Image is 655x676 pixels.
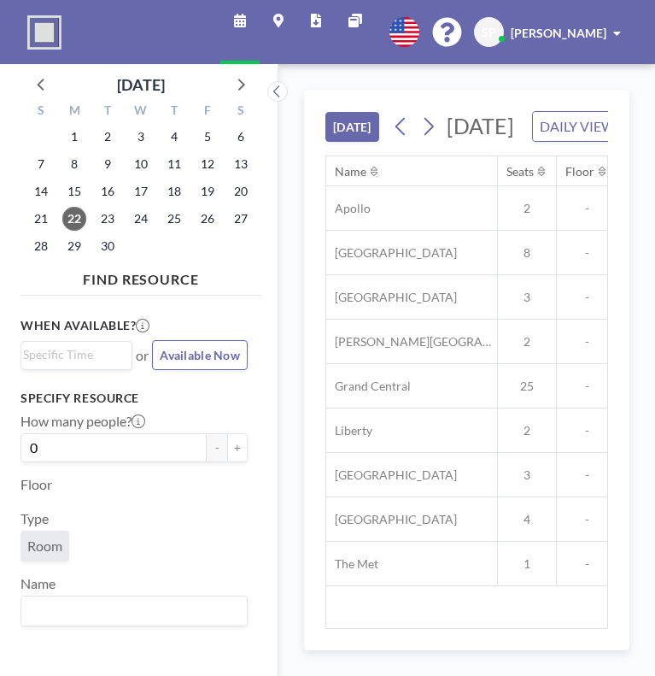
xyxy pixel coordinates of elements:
[190,101,224,123] div: F
[536,115,618,138] span: DAILY VIEW
[27,538,62,555] span: Room
[96,152,120,176] span: Tuesday, September 9, 2025
[62,207,86,231] span: Monday, September 22, 2025
[557,290,617,305] span: -
[196,179,219,203] span: Friday, September 19, 2025
[62,179,86,203] span: Monday, September 15, 2025
[23,600,237,622] input: Search for option
[565,164,594,179] div: Floor
[29,207,53,231] span: Sunday, September 21, 2025
[62,125,86,149] span: Monday, September 1, 2025
[129,152,153,176] span: Wednesday, September 10, 2025
[152,340,248,370] button: Available Now
[20,413,145,430] label: How many people?
[557,334,617,350] span: -
[20,510,49,527] label: Type
[162,207,186,231] span: Thursday, September 25, 2025
[557,245,617,261] span: -
[29,234,53,258] span: Sunday, September 28, 2025
[23,345,122,364] input: Search for option
[29,179,53,203] span: Sunday, September 14, 2025
[557,201,617,216] span: -
[96,207,120,231] span: Tuesday, September 23, 2025
[557,556,617,572] span: -
[326,467,457,483] span: [GEOGRAPHIC_DATA]
[326,379,411,394] span: Grand Central
[326,334,497,350] span: [PERSON_NAME][GEOGRAPHIC_DATA]
[482,25,496,40] span: SP
[498,556,556,572] span: 1
[136,347,149,364] span: or
[325,112,379,142] button: [DATE]
[557,379,617,394] span: -
[557,423,617,438] span: -
[498,334,556,350] span: 2
[326,290,457,305] span: [GEOGRAPHIC_DATA]
[129,125,153,149] span: Wednesday, September 3, 2025
[498,467,556,483] span: 3
[511,26,606,40] span: [PERSON_NAME]
[335,164,366,179] div: Name
[96,179,120,203] span: Tuesday, September 16, 2025
[326,245,457,261] span: [GEOGRAPHIC_DATA]
[91,101,125,123] div: T
[125,101,158,123] div: W
[157,101,190,123] div: T
[326,423,372,438] span: Liberty
[27,15,61,50] img: organization-logo
[498,245,556,261] span: 8
[207,433,227,462] button: -
[557,512,617,527] span: -
[447,113,514,138] span: [DATE]
[229,179,253,203] span: Saturday, September 20, 2025
[506,164,534,179] div: Seats
[20,391,248,406] h3: Specify resource
[162,179,186,203] span: Thursday, September 18, 2025
[160,348,240,362] span: Available Now
[196,125,219,149] span: Friday, September 5, 2025
[326,201,371,216] span: Apollo
[498,201,556,216] span: 2
[117,73,165,97] div: [DATE]
[62,234,86,258] span: Monday, September 29, 2025
[557,467,617,483] span: -
[326,512,457,527] span: [GEOGRAPHIC_DATA]
[129,179,153,203] span: Wednesday, September 17, 2025
[227,433,248,462] button: +
[229,125,253,149] span: Saturday, September 6, 2025
[229,152,253,176] span: Saturday, September 13, 2025
[224,101,257,123] div: S
[20,264,261,288] h4: FIND RESOURCE
[196,152,219,176] span: Friday, September 12, 2025
[196,207,219,231] span: Friday, September 26, 2025
[229,207,253,231] span: Saturday, September 27, 2025
[20,575,56,592] label: Name
[62,152,86,176] span: Monday, September 8, 2025
[96,234,120,258] span: Tuesday, September 30, 2025
[96,125,120,149] span: Tuesday, September 2, 2025
[25,101,58,123] div: S
[21,597,247,626] div: Search for option
[21,342,132,367] div: Search for option
[498,512,556,527] span: 4
[29,152,53,176] span: Sunday, September 7, 2025
[162,125,186,149] span: Thursday, September 4, 2025
[498,423,556,438] span: 2
[129,207,153,231] span: Wednesday, September 24, 2025
[162,152,186,176] span: Thursday, September 11, 2025
[326,556,378,572] span: The Met
[20,476,52,493] label: Floor
[498,290,556,305] span: 3
[58,101,91,123] div: M
[498,379,556,394] span: 25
